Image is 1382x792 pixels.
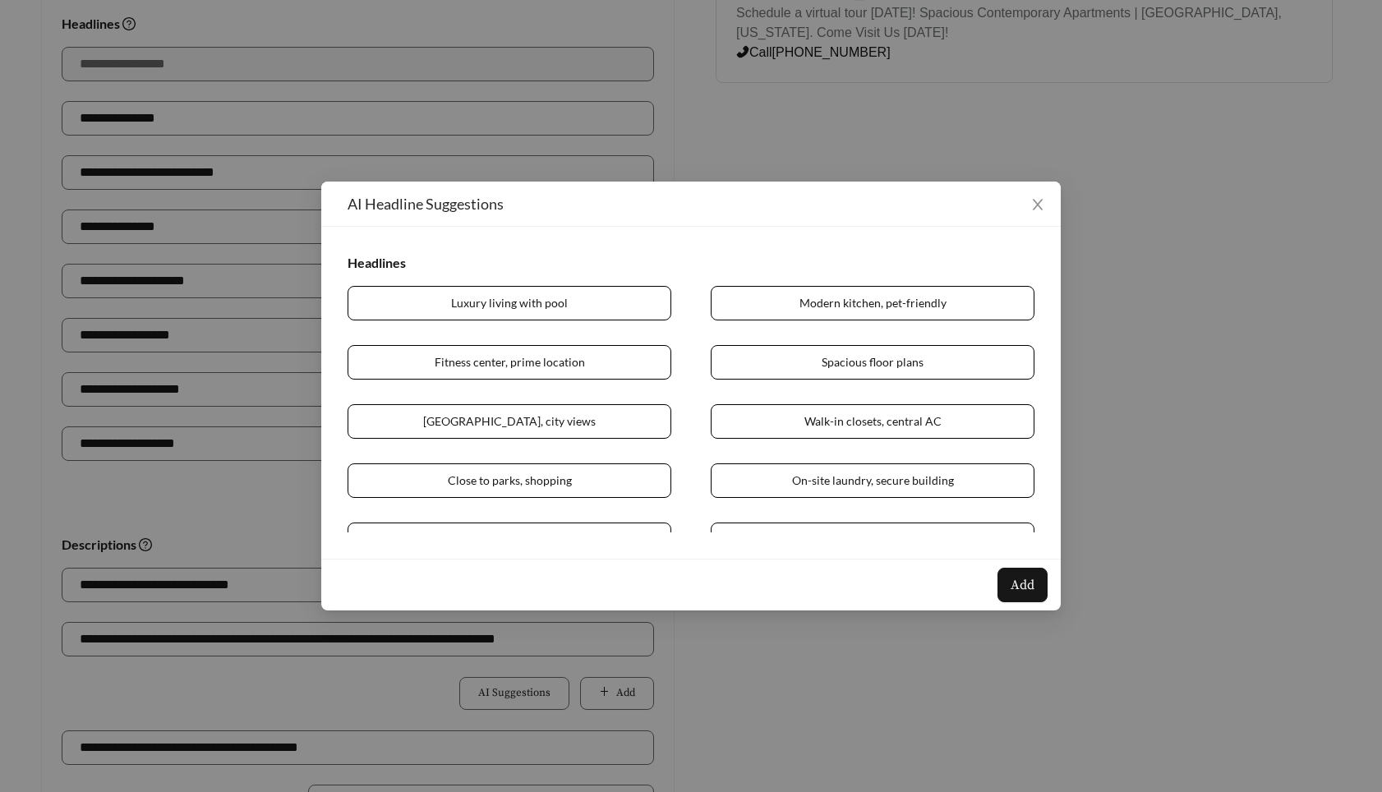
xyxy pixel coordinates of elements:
span: [GEOGRAPHIC_DATA], city views [348,404,671,439]
span: Hardwood floors, private balcony [348,523,671,557]
div: AI Headline Suggestions [348,195,1034,213]
span: Walk-in closets, central AC [711,404,1034,439]
span: Add [1011,575,1034,595]
span: 24/7 maintenance, BBQ area [711,523,1034,557]
span: Spacious floor plans [711,345,1034,380]
span: Luxury living with pool [348,286,671,320]
button: Add [997,568,1048,602]
strong: Headlines [348,255,406,270]
span: On-site laundry, secure building [711,463,1034,498]
button: Close [1015,182,1061,228]
span: close [1030,197,1045,212]
span: Fitness center, prime location [348,345,671,380]
span: Modern kitchen, pet-friendly [711,286,1034,320]
span: Close to parks, shopping [348,463,671,498]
